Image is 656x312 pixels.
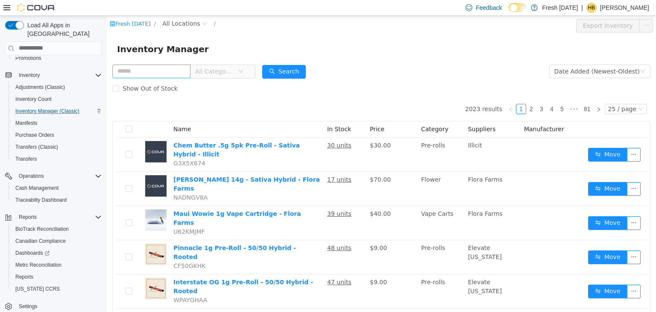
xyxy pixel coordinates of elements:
span: Cash Management [12,183,102,193]
span: Illicit [361,126,375,133]
a: Traceabilty Dashboard [12,195,70,205]
u: 47 units [220,263,245,270]
span: $9.00 [263,229,280,235]
span: Price [263,110,278,117]
button: icon: ellipsis [520,132,534,146]
button: Inventory [2,69,105,81]
span: Purchase Orders [15,132,54,138]
span: / [107,5,109,11]
span: $40.00 [263,194,284,201]
img: Chem Butter .5g 5pk Pre-Roll - Sativa Hybrid - Illicit placeholder [38,125,60,147]
li: 2023 results [358,88,395,98]
a: Purchase Orders [12,130,58,140]
span: U62KMJMF [67,212,98,219]
i: icon: left [401,91,407,96]
span: Cash Management [15,185,59,191]
span: Elevate [US_STATE] [361,263,395,279]
button: icon: ellipsis [533,3,546,17]
span: Operations [15,171,102,181]
button: Inventory Manager (Classic) [9,105,105,117]
span: Inventory Count [12,94,102,104]
a: Reports [12,272,37,282]
i: icon: right [489,91,495,96]
span: Reports [19,214,37,221]
a: Inventory Manager (Classic) [12,106,83,116]
span: Canadian Compliance [12,236,102,246]
img: Maui Wowie 1g Vape Cartridge - Flora Farms hero shot [38,194,60,215]
button: Cash Management [9,182,105,194]
div: 25 / page [501,88,530,98]
span: Manifests [12,118,102,128]
span: Name [67,110,84,117]
span: Inventory Manager (Classic) [12,106,102,116]
span: G3X5X674 [67,144,99,151]
a: Dashboards [9,247,105,259]
button: Canadian Compliance [9,235,105,247]
span: Show Out of Stock [12,69,74,76]
a: Promotions [12,53,45,63]
td: Vape Carts [311,190,358,224]
button: icon: ellipsis [520,200,534,214]
span: Washington CCRS [12,284,102,294]
span: Transfers [15,156,37,162]
span: Traceabilty Dashboard [12,195,102,205]
button: Reports [15,212,40,222]
span: Reports [15,212,102,222]
a: Transfers (Classic) [12,142,61,152]
a: 4 [440,88,450,98]
span: Suppliers [361,110,389,117]
span: Promotions [15,55,41,62]
button: icon: swapMove [481,132,521,146]
li: 1 [409,88,419,98]
button: Transfers [9,153,105,165]
button: Transfers (Classic) [9,141,105,153]
a: 3 [430,88,439,98]
a: Transfers [12,154,40,164]
button: Reports [9,271,105,283]
span: Inventory [15,70,102,80]
a: BioTrack Reconciliation [12,224,72,234]
a: Canadian Compliance [12,236,69,246]
button: BioTrack Reconciliation [9,223,105,235]
button: Purchase Orders [9,129,105,141]
img: Lazer Wolf 14g - Sativa Hybrid - Flora Farms placeholder [38,159,60,181]
a: Chem Butter .5g 5pk Pre-Roll - Sativa Hybrid - Illicit [67,126,193,142]
a: icon: shopFresh [DATE] [3,5,44,11]
a: Cash Management [12,183,62,193]
span: Manufacturer [417,110,457,117]
button: [US_STATE] CCRS [9,283,105,295]
span: Adjustments (Classic) [15,84,65,91]
span: Promotions [12,53,102,63]
span: HB [588,3,595,13]
span: Settings [15,301,102,312]
img: Cova [17,3,56,12]
a: Maui Wowie 1g Vape Cartridge - Flora Farms [67,194,194,210]
button: icon: ellipsis [520,235,534,248]
span: Transfers (Classic) [12,142,102,152]
td: Flower [311,156,358,190]
span: BioTrack Reconciliation [15,226,69,233]
a: Interstate OG 1g Pre-Roll - 50/50 Hybrid - Rooted [67,263,206,279]
span: Inventory Manager [10,26,107,40]
button: Reports [2,211,105,223]
span: ••• [460,88,474,98]
span: $9.00 [263,263,280,270]
button: Operations [2,170,105,182]
i: icon: down [533,53,539,59]
span: Load All Apps in [GEOGRAPHIC_DATA] [24,21,102,38]
span: Canadian Compliance [15,238,66,244]
a: 5 [451,88,460,98]
span: NADNGV8A [67,178,101,185]
span: Flora Farms [361,194,396,201]
span: Reports [12,272,102,282]
img: Pinnacle 1g Pre-Roll - 50/50 Hybrid - Rooted hero shot [38,228,60,249]
u: 30 units [220,126,245,133]
a: Manifests [12,118,41,128]
span: BioTrack Reconciliation [12,224,102,234]
span: Traceabilty Dashboard [15,197,67,203]
span: Reports [15,274,33,280]
span: Category [314,110,342,117]
span: / [47,5,49,11]
span: $30.00 [263,126,284,133]
button: Promotions [9,52,105,64]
